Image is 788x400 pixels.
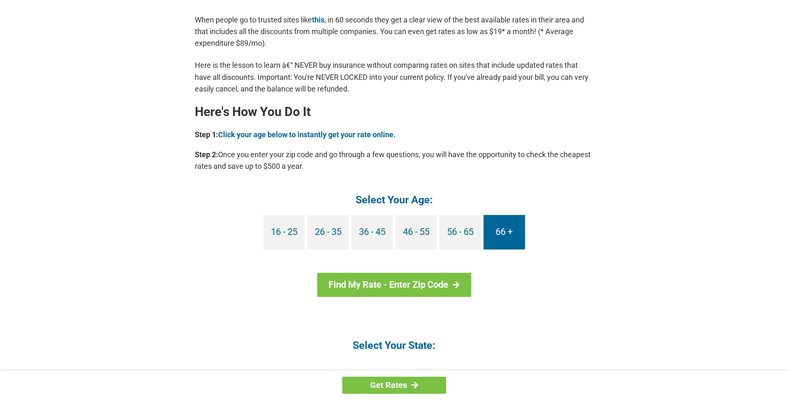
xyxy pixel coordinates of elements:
[351,215,393,249] a: 36 - 45
[312,15,324,24] a: this
[195,14,594,49] p: When people go to trusted sites like , in 60 seconds they get a clear view of the best available ...
[195,149,594,172] p: Once you enter your zip code and go through a few questions, you will have the opportunity to che...
[317,273,471,297] a: Find My Rate - Enter Zip Code
[195,193,594,207] h4: Select Your Age:
[484,215,525,249] a: 66 +
[307,215,349,249] a: 26 - 35
[439,215,481,249] a: 56 - 65
[395,215,437,249] a: 46 - 55
[218,130,395,139] a: Click your age below to instantly get your rate online.
[342,377,446,394] a: Get Rates
[195,338,594,352] h4: Select Your State:
[195,130,218,139] b: Step 1:
[263,215,305,249] a: 16 - 25
[195,105,594,119] h2: Here's How You Do It
[195,59,594,94] p: Here is the lesson to learn â€“ NEVER buy insurance without comparing rates on sites that include...
[195,150,218,159] b: Step 2:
